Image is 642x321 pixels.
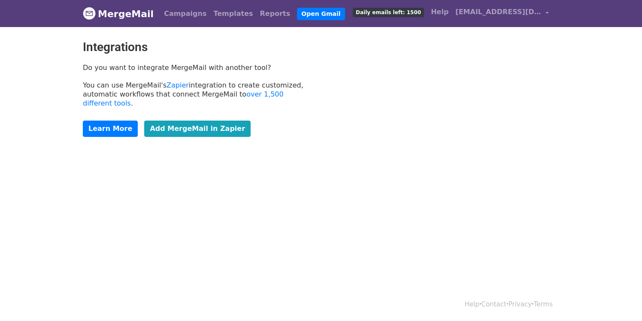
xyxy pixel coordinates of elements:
p: Do you want to integrate MergeMail with another tool? [83,63,315,72]
span: Daily emails left: 1500 [353,8,424,17]
a: Open Gmail [297,8,345,20]
a: Add MergeMail in Zapier [144,121,251,137]
a: Help [465,300,479,308]
a: Learn More [83,121,138,137]
a: Help [427,3,452,21]
h2: Integrations [83,40,315,55]
a: Terms [534,300,553,308]
a: over 1,500 different tools [83,90,284,107]
a: [EMAIL_ADDRESS][DOMAIN_NAME] [452,3,552,24]
img: MergeMail logo [83,7,96,20]
a: Privacy [509,300,532,308]
a: Contact [481,300,506,308]
a: Zapier [167,81,189,89]
a: Daily emails left: 1500 [349,3,427,21]
p: You can use MergeMail's integration to create customized, automatic workflows that connect MergeM... [83,81,315,108]
span: [EMAIL_ADDRESS][DOMAIN_NAME] [455,7,541,17]
a: Reports [257,5,294,22]
a: Campaigns [160,5,210,22]
a: Templates [210,5,256,22]
a: MergeMail [83,5,154,23]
